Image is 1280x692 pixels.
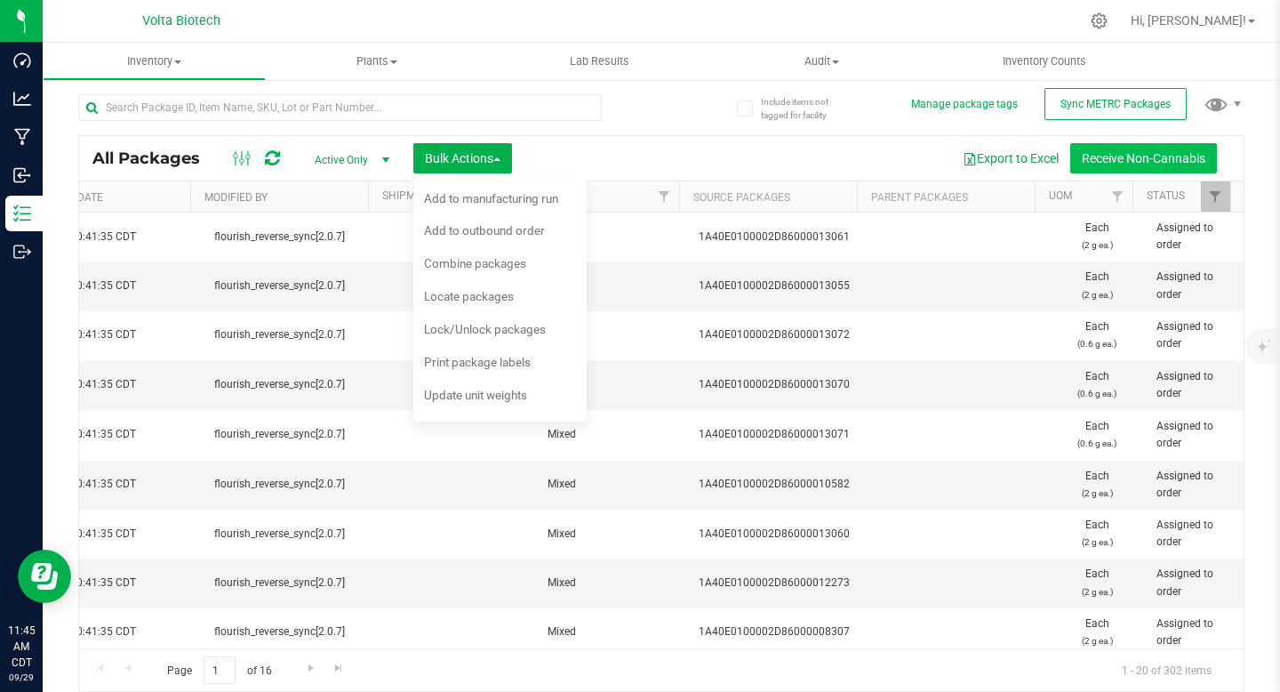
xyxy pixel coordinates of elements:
[1059,583,1135,600] p: (2 g ea.)
[951,143,1070,173] button: Export to Excel
[548,376,682,393] span: Mixed
[933,43,1156,80] a: Inventory Counts
[679,181,857,213] th: Source Packages
[1059,566,1135,599] span: Each
[1059,435,1135,452] p: (0.6 g ea.)
[1044,88,1187,120] button: Sync METRC Packages
[699,229,865,245] div: Value 1: 1A40E0100002D86000013061
[699,376,865,393] div: Value 1: 1A40E0100002D86000013070
[1156,269,1233,302] span: Assigned to order
[266,43,489,80] a: Plants
[214,624,371,640] span: flourish_reverse_sync[2.0.7]
[13,243,31,261] inline-svg: Outbound
[761,95,850,122] span: Include items not tagged for facility
[13,128,31,146] inline-svg: Manufacturing
[1156,368,1233,402] span: Assigned to order
[36,624,136,640] span: [DATE] 10:41:35 CDT
[36,426,136,443] span: [DATE] 10:41:35 CDT
[1059,318,1135,352] span: Each
[424,289,514,303] span: Locate packages
[78,94,602,121] input: Search Package ID, Item Name, SKU, Lot or Part Number...
[1156,318,1233,352] span: Assigned to order
[36,376,136,393] span: [DATE] 10:41:35 CDT
[1156,418,1233,452] span: Assigned to order
[204,191,268,204] a: Modified By
[214,526,371,543] span: flourish_reverse_sync[2.0.7]
[424,355,531,369] span: Print package labels
[214,575,371,591] span: flourish_reverse_sync[2.0.7]
[298,656,324,680] a: Go to the next page
[548,624,682,640] span: Mixed
[1059,286,1135,303] p: (2 g ea.)
[204,656,236,684] input: 1
[699,326,865,343] div: Value 1: 1A40E0100002D86000013072
[1059,632,1135,649] p: (2 g ea.)
[13,166,31,184] inline-svg: Inbound
[1103,181,1132,212] a: Filter
[382,189,436,202] a: Shipment
[712,53,933,69] span: Audit
[1059,368,1135,402] span: Each
[1156,220,1233,253] span: Assigned to order
[1059,616,1135,649] span: Each
[1156,566,1233,599] span: Assigned to order
[18,550,71,603] iframe: Resource center
[699,624,865,640] div: Value 1: 1A40E0100002D86000008307
[650,181,679,212] a: Filter
[266,53,489,69] span: Plants
[43,43,266,80] a: Inventory
[214,278,371,294] span: flourish_reverse_sync[2.0.7]
[546,53,653,69] span: Lab Results
[1059,485,1135,502] p: (2 g ea.)
[214,426,371,443] span: flourish_reverse_sync[2.0.7]
[911,97,1018,112] button: Manage package tags
[1059,269,1135,302] span: Each
[979,53,1110,69] span: Inventory Counts
[1156,616,1233,649] span: Assigned to order
[36,476,136,493] span: [DATE] 10:41:35 CDT
[1156,517,1233,551] span: Assigned to order
[857,181,1035,213] th: Parent Packages
[548,575,682,591] span: Mixed
[152,656,286,684] span: Page of 16
[36,229,136,245] span: [DATE] 10:41:35 CDT
[1088,12,1110,29] div: Manage settings
[8,671,35,684] p: 09/29
[214,376,371,393] span: flourish_reverse_sync[2.0.7]
[142,13,220,28] span: Volta Biotech
[92,149,218,168] span: All Packages
[711,43,934,80] a: Audit
[424,191,558,205] span: Add to manufacturing run
[1059,335,1135,352] p: (0.6 g ea.)
[699,476,865,493] div: Value 1: 1A40E0100002D86000010582
[548,229,682,245] span: Mixed
[8,623,35,671] p: 11:45 AM CDT
[425,151,500,165] span: Bulk Actions
[424,223,545,237] span: Add to outbound order
[548,476,682,493] span: Mixed
[488,43,711,80] a: Lab Results
[36,326,136,343] span: [DATE] 10:41:35 CDT
[36,575,136,591] span: [DATE] 10:41:35 CDT
[1059,385,1135,402] p: (0.6 g ea.)
[1131,13,1246,28] span: Hi, [PERSON_NAME]!
[1059,220,1135,253] span: Each
[413,143,512,173] button: Bulk Actions
[1049,189,1072,202] a: UOM
[44,53,265,69] span: Inventory
[548,278,682,294] span: Mixed
[1108,656,1226,683] span: 1 - 20 of 302 items
[548,526,682,543] span: Mixed
[699,526,865,543] div: Value 1: 1A40E0100002D86000013060
[1059,418,1135,452] span: Each
[1059,517,1135,551] span: Each
[1059,468,1135,502] span: Each
[1059,534,1135,551] p: (2 g ea.)
[1060,98,1171,110] span: Sync METRC Packages
[326,656,352,680] a: Go to the last page
[1201,181,1230,212] a: Filter
[699,575,865,591] div: Value 1: 1A40E0100002D86000012273
[548,426,682,443] span: Mixed
[13,205,31,222] inline-svg: Inventory
[36,526,136,543] span: [DATE] 10:41:35 CDT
